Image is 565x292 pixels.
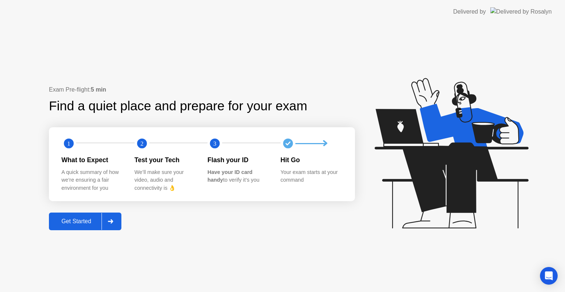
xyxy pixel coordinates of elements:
text: 3 [213,140,216,147]
div: Hit Go [281,155,342,165]
div: Find a quiet place and prepare for your exam [49,96,308,116]
text: 2 [140,140,143,147]
img: Delivered by Rosalyn [490,7,552,16]
div: Open Intercom Messenger [540,267,558,285]
div: What to Expect [61,155,123,165]
b: Have your ID card handy [207,169,252,183]
div: We’ll make sure your video, audio and connectivity is 👌 [135,168,196,192]
div: Exam Pre-flight: [49,85,355,94]
div: Test your Tech [135,155,196,165]
div: Flash your ID [207,155,269,165]
div: to verify it’s you [207,168,269,184]
text: 1 [67,140,70,147]
div: Delivered by [453,7,486,16]
div: A quick summary of how we’re ensuring a fair environment for you [61,168,123,192]
div: Your exam starts at your command [281,168,342,184]
b: 5 min [91,86,106,93]
button: Get Started [49,213,121,230]
div: Get Started [51,218,102,225]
